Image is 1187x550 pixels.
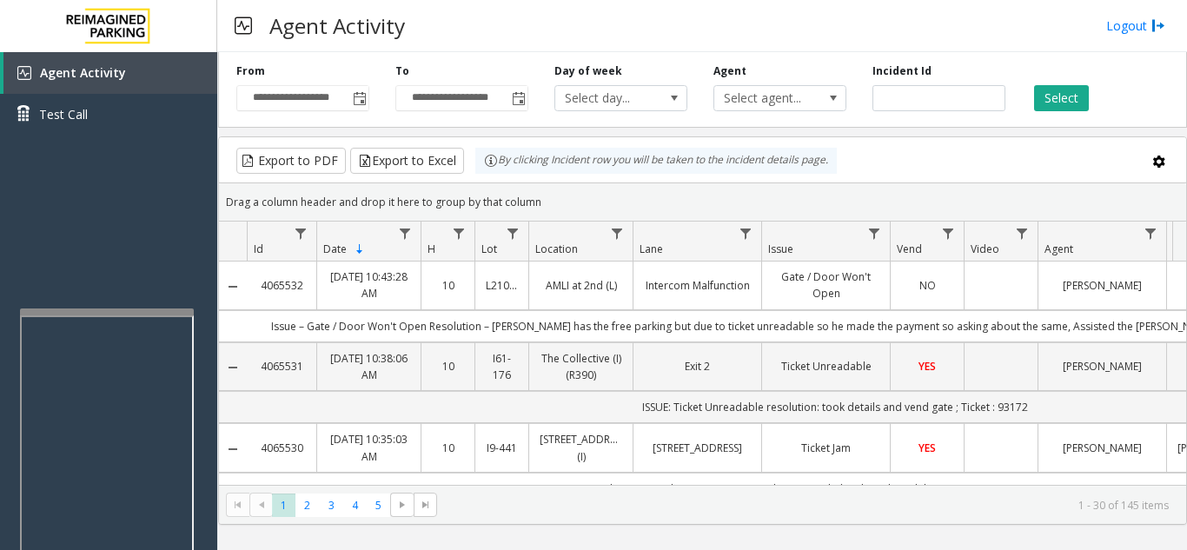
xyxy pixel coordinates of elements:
[773,440,879,456] a: Ticket Jam
[236,148,346,174] button: Export to PDF
[863,222,886,245] a: Issue Filter Menu
[714,86,819,110] span: Select agent...
[540,277,622,294] a: AMLI at 2nd (L)
[367,494,390,517] span: Page 5
[484,154,498,168] img: infoIcon.svg
[540,350,622,383] a: The Collective (I) (R390)
[508,86,527,110] span: Toggle popup
[235,4,252,47] img: pageIcon
[254,242,263,256] span: Id
[320,494,343,517] span: Page 3
[486,277,518,294] a: L21063800
[289,222,313,245] a: Id Filter Menu
[432,358,464,374] a: 10
[395,63,409,79] label: To
[918,441,936,455] span: YES
[1106,17,1165,35] a: Logout
[390,493,414,517] span: Go to the next page
[486,350,518,383] a: I61-176
[419,498,433,512] span: Go to the last page
[432,277,464,294] a: 10
[644,440,751,456] a: [STREET_ADDRESS]
[39,105,88,123] span: Test Call
[3,52,217,94] a: Agent Activity
[261,4,414,47] h3: Agent Activity
[219,361,247,374] a: Collapse Details
[257,440,306,456] a: 4065530
[1044,242,1073,256] span: Agent
[475,148,837,174] div: By clicking Incident row you will be taken to the incident details page.
[295,494,319,517] span: Page 2
[768,242,793,256] span: Issue
[236,63,265,79] label: From
[1139,222,1163,245] a: Agent Filter Menu
[918,359,936,374] span: YES
[40,64,126,81] span: Agent Activity
[353,242,367,256] span: Sortable
[540,431,622,464] a: [STREET_ADDRESS] (I)
[448,222,471,245] a: H Filter Menu
[428,242,435,256] span: H
[219,442,247,456] a: Collapse Details
[644,358,751,374] a: Exit 2
[644,277,751,294] a: Intercom Malfunction
[901,440,953,456] a: YES
[343,494,367,517] span: Page 4
[554,63,622,79] label: Day of week
[328,350,410,383] a: [DATE] 10:38:06 AM
[272,494,295,517] span: Page 1
[350,148,464,174] button: Export to Excel
[501,222,525,245] a: Lot Filter Menu
[323,242,347,256] span: Date
[1151,17,1165,35] img: logout
[328,431,410,464] a: [DATE] 10:35:03 AM
[448,498,1169,513] kendo-pager-info: 1 - 30 of 145 items
[219,187,1186,217] div: Drag a column header and drop it here to group by that column
[257,358,306,374] a: 4065531
[901,277,953,294] a: NO
[349,86,368,110] span: Toggle popup
[1049,277,1156,294] a: [PERSON_NAME]
[257,277,306,294] a: 4065532
[432,440,464,456] a: 10
[481,242,497,256] span: Lot
[395,498,409,512] span: Go to the next page
[773,268,879,302] a: Gate / Door Won't Open
[919,278,936,293] span: NO
[414,493,437,517] span: Go to the last page
[734,222,758,245] a: Lane Filter Menu
[555,86,660,110] span: Select day...
[773,358,879,374] a: Ticket Unreadable
[872,63,932,79] label: Incident Id
[937,222,960,245] a: Vend Filter Menu
[901,358,953,374] a: YES
[897,242,922,256] span: Vend
[486,440,518,456] a: I9-441
[640,242,663,256] span: Lane
[219,280,247,294] a: Collapse Details
[1049,440,1156,456] a: [PERSON_NAME]
[17,66,31,80] img: 'icon'
[535,242,578,256] span: Location
[1011,222,1034,245] a: Video Filter Menu
[971,242,999,256] span: Video
[713,63,746,79] label: Agent
[328,268,410,302] a: [DATE] 10:43:28 AM
[606,222,629,245] a: Location Filter Menu
[219,222,1186,485] div: Data table
[394,222,417,245] a: Date Filter Menu
[1034,85,1089,111] button: Select
[1049,358,1156,374] a: [PERSON_NAME]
